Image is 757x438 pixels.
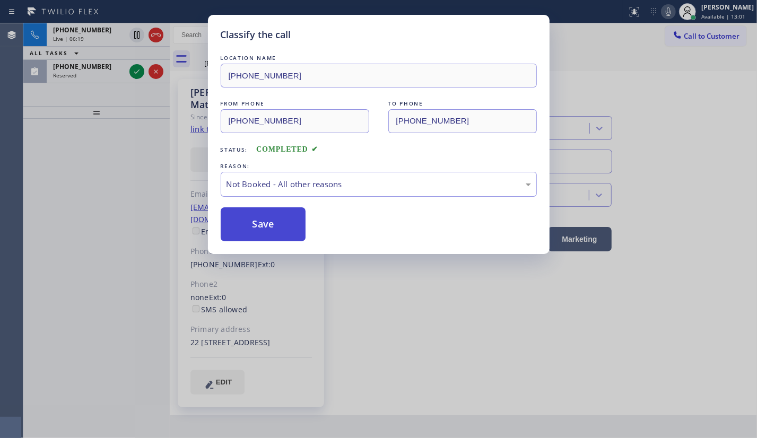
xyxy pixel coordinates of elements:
[221,109,369,133] input: From phone
[221,146,248,153] span: Status:
[256,145,318,153] span: COMPLETED
[388,98,537,109] div: TO PHONE
[388,109,537,133] input: To phone
[221,52,537,64] div: LOCATION NAME
[221,28,291,42] h5: Classify the call
[221,98,369,109] div: FROM PHONE
[221,161,537,172] div: REASON:
[221,207,306,241] button: Save
[227,178,531,190] div: Not Booked - All other reasons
